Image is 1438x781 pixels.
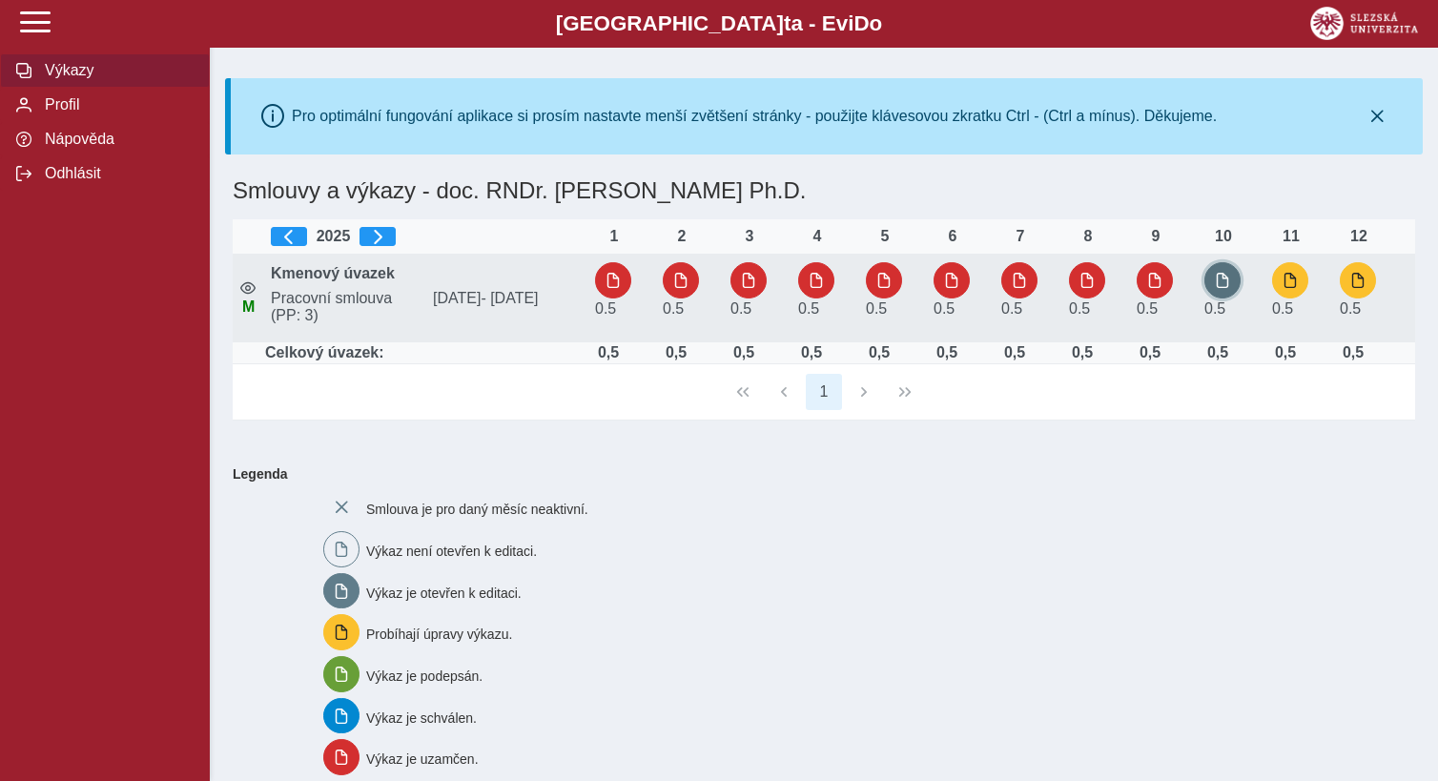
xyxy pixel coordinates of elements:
[730,228,769,245] div: 3
[934,300,955,317] span: Úvazek : 4 h / den. 20 h / týden.
[1199,344,1237,361] div: Úvazek : 4 h / den. 20 h / týden.
[928,344,966,361] div: Úvazek : 4 h / den. 20 h / týden.
[39,96,194,113] span: Profil
[57,11,1381,36] b: [GEOGRAPHIC_DATA] a - Evi
[589,344,627,361] div: Úvazek : 4 h / den. 20 h / týden.
[271,265,395,281] b: Kmenový úvazek
[725,344,763,361] div: Úvazek : 4 h / den. 20 h / týden.
[240,280,256,296] i: Smlouva je aktivní
[225,459,1407,489] b: Legenda
[1204,228,1243,245] div: 10
[798,228,836,245] div: 4
[1272,228,1310,245] div: 11
[663,228,701,245] div: 2
[39,131,194,148] span: Nápověda
[271,227,580,246] div: 2025
[39,165,194,182] span: Odhlásit
[366,751,479,767] span: Výkaz je uzamčen.
[663,300,684,317] span: Úvazek : 4 h / den. 20 h / týden.
[225,170,1223,212] h1: Smlouvy a výkazy - doc. RNDr. [PERSON_NAME] Ph.D.
[792,344,831,361] div: Úvazek : 4 h / den. 20 h / týden.
[425,290,587,324] span: [DATE]
[1310,7,1418,40] img: logo_web_su.png
[1334,344,1372,361] div: Úvazek : 4 h / den. 20 h / týden.
[242,298,255,315] span: Údaje souhlasí s údaji v Magionu
[1266,344,1304,361] div: Úvazek : 4 h / den. 20 h / týden.
[1340,300,1361,317] span: Úvazek : 4 h / den. 20 h / týden.
[798,300,819,317] span: Úvazek : 4 h / den. 20 h / týden.
[481,290,538,306] span: - [DATE]
[860,344,898,361] div: Úvazek : 4 h / den. 20 h / týden.
[292,108,1217,125] div: Pro optimální fungování aplikace si prosím nastavte menší zvětšení stránky - použijte klávesovou ...
[870,11,883,35] span: o
[1131,344,1169,361] div: Úvazek : 4 h / den. 20 h / týden.
[39,62,194,79] span: Výkazy
[784,11,791,35] span: t
[866,228,904,245] div: 5
[806,374,842,410] button: 1
[853,11,869,35] span: D
[657,344,695,361] div: Úvazek : 4 h / den. 20 h / týden.
[366,709,477,725] span: Výkaz je schválen.
[1063,344,1101,361] div: Úvazek : 4 h / den. 20 h / týden.
[595,300,616,317] span: Úvazek : 4 h / den. 20 h / týden.
[1137,300,1158,317] span: Úvazek : 4 h / den. 20 h / týden.
[366,668,483,684] span: Výkaz je podepsán.
[366,502,588,517] span: Smlouva je pro daný měsíc neaktivní.
[366,544,537,559] span: Výkaz není otevřen k editaci.
[866,300,887,317] span: Úvazek : 4 h / den. 20 h / týden.
[1272,300,1293,317] span: Úvazek : 4 h / den. 20 h / týden.
[1001,228,1039,245] div: 7
[263,342,587,364] td: Celkový úvazek:
[934,228,972,245] div: 6
[1069,228,1107,245] div: 8
[366,627,512,642] span: Probíhají úpravy výkazu.
[996,344,1034,361] div: Úvazek : 4 h / den. 20 h / týden.
[730,300,751,317] span: Úvazek : 4 h / den. 20 h / týden.
[1001,300,1022,317] span: Úvazek : 4 h / den. 20 h / týden.
[263,290,425,324] span: Pracovní smlouva (PP: 3)
[595,228,633,245] div: 1
[1069,300,1090,317] span: Úvazek : 4 h / den. 20 h / týden.
[366,585,522,600] span: Výkaz je otevřen k editaci.
[1340,228,1378,245] div: 12
[1137,228,1175,245] div: 9
[1204,300,1225,317] span: Úvazek : 4 h / den. 20 h / týden.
